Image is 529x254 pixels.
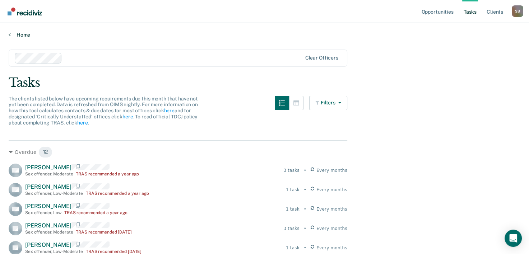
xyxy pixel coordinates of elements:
[316,206,347,212] span: Every months
[505,230,522,247] div: Open Intercom Messenger
[25,203,71,210] span: [PERSON_NAME]
[316,187,347,193] span: Every months
[76,230,131,235] div: TRAS recommended [DATE]
[512,5,523,17] div: S B
[9,146,347,158] div: Overdue 12
[512,5,523,17] button: Profile dropdown button
[8,8,42,15] img: Recidiviz
[286,206,300,212] div: 1 task
[25,241,71,248] span: [PERSON_NAME]
[76,171,139,177] div: TRAS recommended a year ago
[316,245,347,251] span: Every months
[25,171,73,177] div: Sex offender , Moderate
[9,32,520,38] a: Home
[9,75,520,90] div: Tasks
[25,164,71,171] span: [PERSON_NAME]
[86,191,149,196] div: TRAS recommended a year ago
[25,230,73,235] div: Sex offender , Moderate
[64,210,127,215] div: TRAS recommended a year ago
[316,225,347,232] span: Every months
[286,187,300,193] div: 1 task
[86,249,141,254] div: TRAS recommended [DATE]
[304,187,306,193] div: •
[304,225,306,232] div: •
[9,96,198,126] span: The clients listed below have upcoming requirements due this month that have not yet been complet...
[304,206,306,212] div: •
[305,55,338,61] div: Clear officers
[304,245,306,251] div: •
[25,183,71,190] span: [PERSON_NAME]
[25,249,83,254] div: Sex offender , Low-Moderate
[38,146,53,158] span: 12
[304,167,306,174] div: •
[164,108,174,113] a: here
[316,167,347,174] span: Every months
[77,120,88,126] a: here
[25,191,83,196] div: Sex offender , Low-Moderate
[25,210,61,215] div: Sex offender , Low
[25,222,71,229] span: [PERSON_NAME]
[283,167,299,174] div: 3 tasks
[286,245,300,251] div: 1 task
[122,114,133,119] a: here
[309,96,347,110] button: Filters
[283,225,299,232] div: 3 tasks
